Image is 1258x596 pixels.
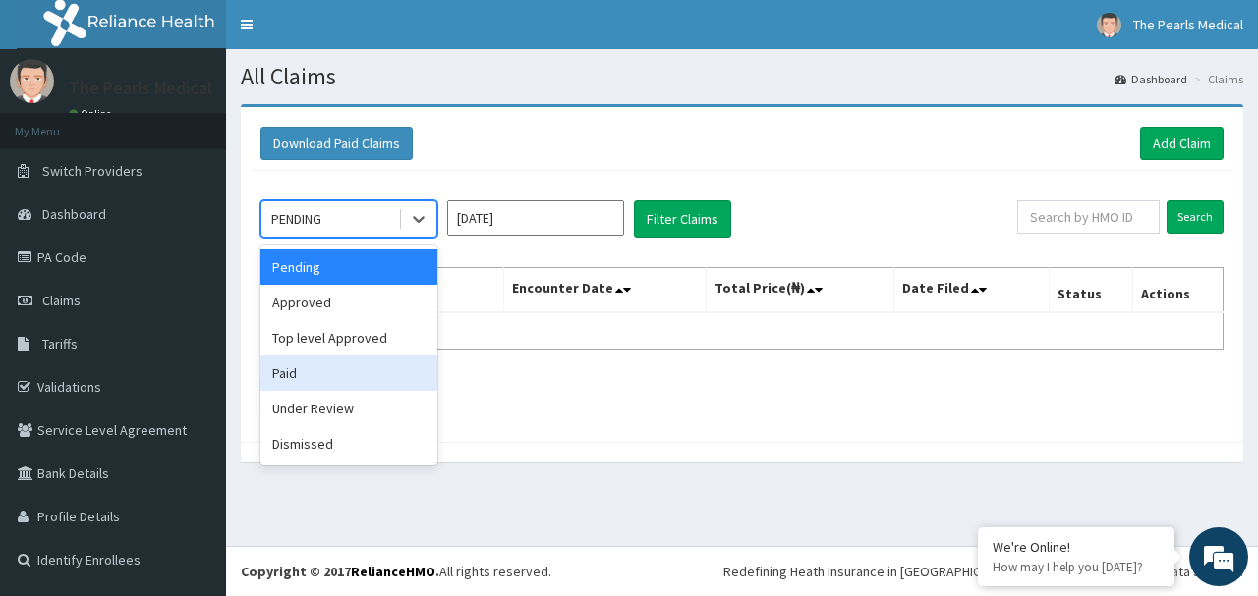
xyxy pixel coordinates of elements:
[993,538,1160,556] div: We're Online!
[893,268,1049,313] th: Date Filed
[42,205,106,223] span: Dashboard
[114,175,271,373] span: We're online!
[241,64,1243,89] h1: All Claims
[260,355,437,391] div: Paid
[42,292,81,309] span: Claims
[260,320,437,355] div: Top level Approved
[260,391,437,426] div: Under Review
[1189,71,1243,87] li: Claims
[351,563,435,580] a: RelianceHMO
[993,559,1160,575] p: How may I help you today?
[241,563,439,580] strong: Copyright © 2017 .
[260,285,437,320] div: Approved
[42,335,78,352] span: Tariffs
[1049,268,1132,313] th: Status
[1133,16,1243,33] span: The Pearls Medical
[69,80,212,97] p: The Pearls Medical
[102,110,330,135] div: Chat with us now
[1140,127,1224,160] a: Add Claim
[271,209,321,229] div: PENDING
[1017,200,1160,234] input: Search by HMO ID
[706,268,893,313] th: Total Price(₦)
[1132,268,1223,313] th: Actions
[447,200,624,236] input: Select Month and Year
[226,546,1258,596] footer: All rights reserved.
[36,98,80,147] img: d_794563401_company_1708531726252_794563401
[503,268,706,313] th: Encounter Date
[1167,200,1224,234] input: Search
[10,392,374,461] textarea: Type your message and hit 'Enter'
[322,10,370,57] div: Minimize live chat window
[260,426,437,461] div: Dismissed
[260,249,437,285] div: Pending
[42,162,143,180] span: Switch Providers
[1115,71,1187,87] a: Dashboard
[634,200,731,238] button: Filter Claims
[10,59,54,103] img: User Image
[260,127,413,160] button: Download Paid Claims
[1097,13,1121,37] img: User Image
[69,107,116,121] a: Online
[723,562,1243,581] div: Redefining Heath Insurance in [GEOGRAPHIC_DATA] using Telemedicine and Data Science!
